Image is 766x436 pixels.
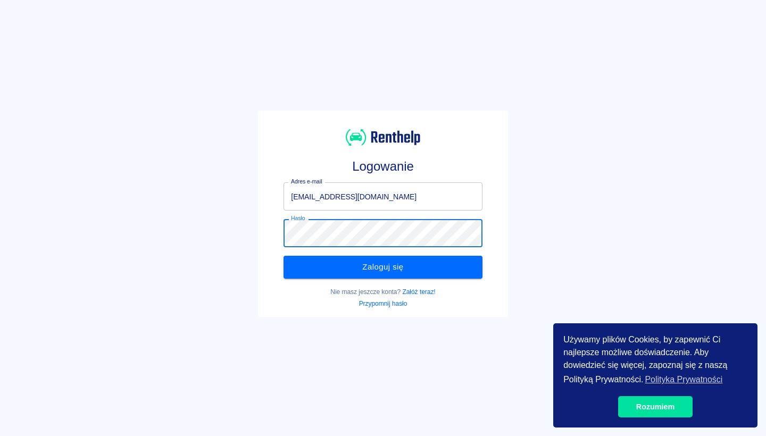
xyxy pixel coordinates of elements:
span: Używamy plików Cookies, by zapewnić Ci najlepsze możliwe doświadczenie. Aby dowiedzieć się więcej... [563,333,747,388]
a: learn more about cookies [643,372,724,388]
div: cookieconsent [553,323,757,427]
a: dismiss cookie message [618,396,693,417]
a: Przypomnij hasło [359,300,407,307]
a: Załóż teraz! [402,288,435,296]
label: Hasło [291,214,305,222]
p: Nie masz jeszcze konta? [284,287,482,297]
button: Zaloguj się [284,256,482,278]
label: Adres e-mail [291,178,322,186]
img: Renthelp logo [346,128,420,147]
h3: Logowanie [284,159,482,174]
